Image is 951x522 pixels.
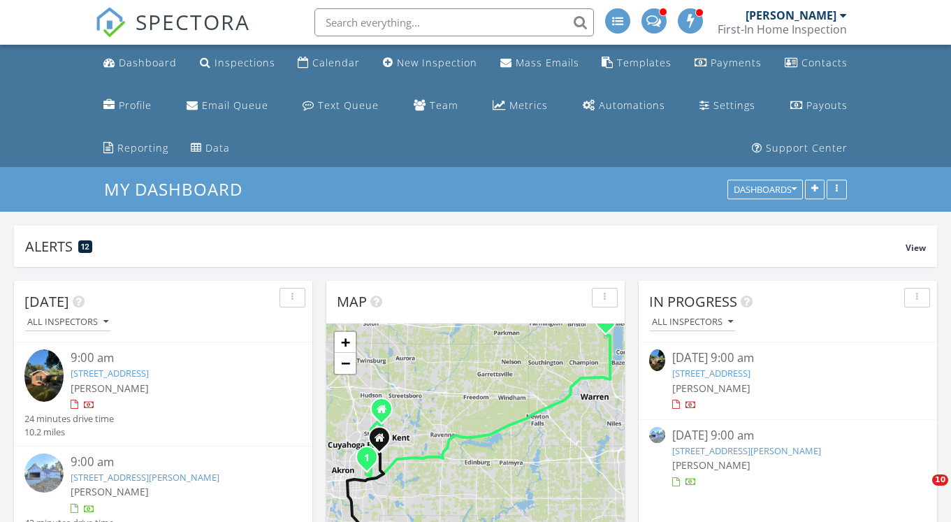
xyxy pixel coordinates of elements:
[24,426,114,439] div: 10.2 miles
[367,457,375,465] div: 580 Elko Ave, Akron, OH 44305
[24,292,69,311] span: [DATE]
[379,437,388,446] div: 847 Northeast Ave, Tallmadge OH 44278
[599,99,665,112] div: Automations
[606,319,614,328] div: 884 Housel Craft Rd, Cortland, OH 44410
[335,332,356,353] a: Zoom in
[509,99,548,112] div: Metrics
[713,99,755,112] div: Settings
[649,427,665,443] img: 9523666%2Fcover_photos%2FCwGeO2yc2FoCzgk3jhJH%2Fsmall.jpg
[672,367,750,379] a: [STREET_ADDRESS]
[734,185,797,195] div: Dashboards
[649,313,736,332] button: All Inspectors
[903,474,937,508] iframe: Intercom live chat
[337,292,367,311] span: Map
[377,50,483,76] a: New Inspection
[382,409,390,417] div: 4411 Smokerise Dr, Stow OH 44224
[596,50,677,76] a: Templates
[318,99,379,112] div: Text Queue
[205,141,230,154] div: Data
[25,237,906,256] div: Alerts
[746,136,853,161] a: Support Center
[430,99,458,112] div: Team
[672,444,821,457] a: [STREET_ADDRESS][PERSON_NAME]
[746,8,836,22] div: [PERSON_NAME]
[24,454,64,493] img: 9523666%2Fcover_photos%2FCwGeO2yc2FoCzgk3jhJH%2Fsmall.jpg
[194,50,281,76] a: Inspections
[727,180,803,200] button: Dashboards
[292,50,365,76] a: Calendar
[487,93,553,119] a: Metrics
[649,349,927,412] a: [DATE] 9:00 am [STREET_ADDRESS] [PERSON_NAME]
[672,427,903,444] div: [DATE] 9:00 am
[98,93,157,119] a: Company Profile
[24,313,111,332] button: All Inspectors
[806,99,848,112] div: Payouts
[71,382,149,395] span: [PERSON_NAME]
[603,316,609,326] i: 2
[181,93,274,119] a: Email Queue
[801,56,848,69] div: Contacts
[649,427,927,489] a: [DATE] 9:00 am [STREET_ADDRESS][PERSON_NAME] [PERSON_NAME]
[312,56,360,69] div: Calendar
[202,99,268,112] div: Email Queue
[408,93,464,119] a: Team
[95,19,250,48] a: SPECTORA
[495,50,585,76] a: Mass Emails
[27,317,108,327] div: All Inspectors
[24,349,64,402] img: 9565223%2Fcover_photos%2FHFqwCTX8BO2KkSRLbvTD%2Fsmall.jpg
[766,141,848,154] div: Support Center
[397,56,477,69] div: New Inspection
[98,136,174,161] a: Reporting
[617,56,671,69] div: Templates
[71,367,149,379] a: [STREET_ADDRESS]
[516,56,579,69] div: Mass Emails
[314,8,594,36] input: Search everything...
[24,349,302,439] a: 9:00 am [STREET_ADDRESS] [PERSON_NAME] 24 minutes drive time 10.2 miles
[779,50,853,76] a: Contacts
[71,349,279,367] div: 9:00 am
[364,454,370,463] i: 1
[335,353,356,374] a: Zoom out
[117,141,168,154] div: Reporting
[577,93,671,119] a: Automations (Advanced)
[672,349,903,367] div: [DATE] 9:00 am
[652,317,733,327] div: All Inspectors
[71,454,279,471] div: 9:00 am
[718,22,847,36] div: First-In Home Inspection
[136,7,250,36] span: SPECTORA
[71,485,149,498] span: [PERSON_NAME]
[297,93,384,119] a: Text Queue
[215,56,275,69] div: Inspections
[104,177,254,201] a: My Dashboard
[672,382,750,395] span: [PERSON_NAME]
[81,242,89,252] span: 12
[71,471,219,484] a: [STREET_ADDRESS][PERSON_NAME]
[119,56,177,69] div: Dashboard
[649,292,737,311] span: In Progress
[649,349,665,371] img: 9565223%2Fcover_photos%2FHFqwCTX8BO2KkSRLbvTD%2Fsmall.jpg
[24,412,114,426] div: 24 minutes drive time
[672,458,750,472] span: [PERSON_NAME]
[711,56,762,69] div: Payments
[932,474,948,486] span: 10
[185,136,235,161] a: Data
[906,242,926,254] span: View
[98,50,182,76] a: Dashboard
[785,93,853,119] a: Payouts
[95,7,126,38] img: The Best Home Inspection Software - Spectora
[694,93,761,119] a: Settings
[689,50,767,76] a: Payments
[119,99,152,112] div: Profile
